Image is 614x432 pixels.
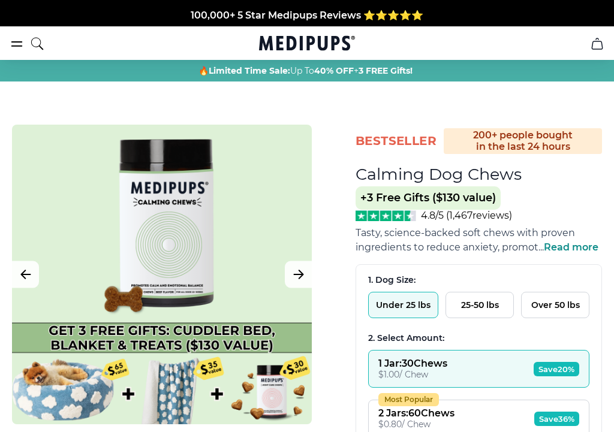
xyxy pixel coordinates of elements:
[446,292,514,318] button: 25-50 lbs
[259,34,355,55] a: Medipups
[356,133,437,149] span: BestSeller
[378,419,455,430] div: $ 0.80 / Chew
[368,274,589,286] div: 1. Dog Size:
[285,261,312,288] button: Next Image
[378,407,455,419] div: 2 Jars : 60 Chews
[368,350,589,388] button: 1 Jar:30Chews$1.00/ ChewSave20%
[534,362,579,376] span: Save 20%
[521,292,589,318] button: Over 50 lbs
[534,412,579,426] span: Save 36%
[356,210,416,221] img: Stars - 4.8
[30,29,44,59] button: search
[421,210,512,221] span: 4.8/5 ( 1,467 reviews)
[10,37,24,51] button: burger-menu
[378,393,439,406] div: Most Popular
[538,241,598,253] span: ...
[378,358,447,369] div: 1 Jar : 30 Chews
[544,241,598,253] span: Read more
[108,10,507,21] span: Made In The [GEOGRAPHIC_DATA] from domestic & globally sourced ingredients
[12,261,39,288] button: Previous Image
[444,128,602,154] div: 200+ people bought in the last 24 hours
[583,29,612,58] button: cart
[356,241,538,253] span: ingredients to reduce anxiety, promot
[198,65,413,77] span: 🔥 Up To +
[368,292,438,318] button: Under 25 lbs
[378,369,447,380] div: $ 1.00 / Chew
[356,186,501,210] span: +3 Free Gifts ($130 value)
[356,164,522,184] h1: Calming Dog Chews
[368,333,589,344] div: 2. Select Amount:
[356,227,575,238] span: Tasty, science-backed soft chews with proven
